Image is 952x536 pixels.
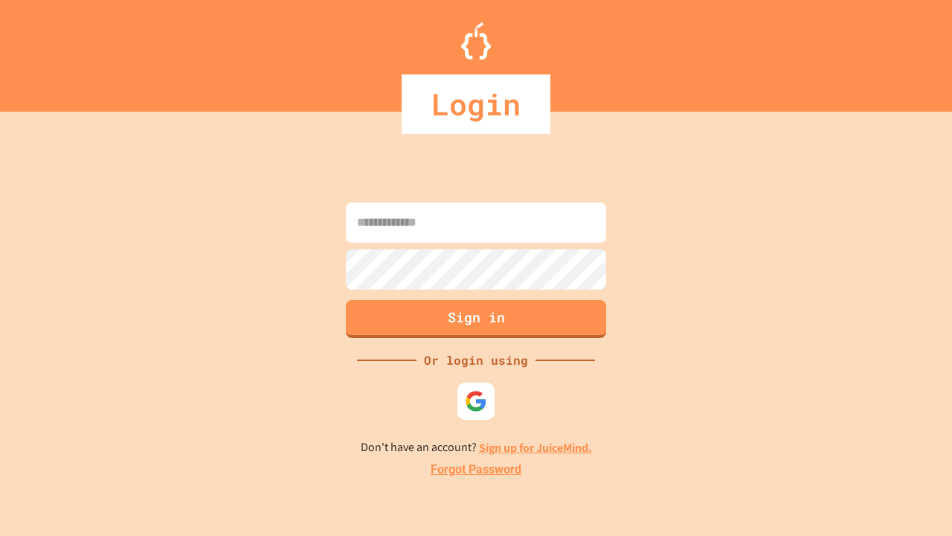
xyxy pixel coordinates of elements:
[416,351,535,369] div: Or login using
[461,22,491,60] img: Logo.svg
[361,438,592,457] p: Don't have an account?
[346,300,606,338] button: Sign in
[465,390,487,412] img: google-icon.svg
[402,74,550,134] div: Login
[479,440,592,456] a: Sign up for JuiceMind.
[431,461,521,479] a: Forgot Password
